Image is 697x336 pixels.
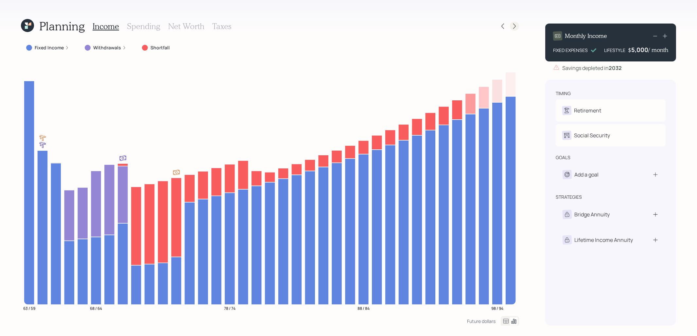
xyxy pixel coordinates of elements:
tspan: 68 / 64 [90,306,102,311]
label: Withdrawals [93,44,121,51]
div: Future dollars [467,318,496,324]
h4: Monthly Income [565,32,607,40]
div: Bridge Annuity [574,210,610,218]
div: LIFESTYLE [604,47,625,54]
tspan: 63 / 59 [23,306,35,311]
label: Shortfall [150,44,170,51]
tspan: 88 / 84 [357,306,370,311]
h4: $ [628,46,631,54]
div: goals [556,154,570,161]
div: FIXED EXPENSES [553,47,588,54]
h3: Income [93,22,119,31]
div: Retirement [574,107,601,114]
h3: Spending [127,22,160,31]
div: Savings depleted in [562,64,622,72]
div: Lifetime Income Annuity [574,236,633,244]
h4: / month [648,46,668,54]
div: strategies [556,194,582,200]
div: 5,000 [631,46,648,54]
tspan: 78 / 74 [224,306,235,311]
h1: Planning [39,19,85,33]
label: Fixed Income [35,44,64,51]
b: 2032 [609,64,622,72]
h3: Net Worth [168,22,204,31]
h3: Taxes [212,22,231,31]
div: timing [556,90,571,97]
div: Add a goal [574,171,599,178]
tspan: 98 / 94 [491,306,503,311]
div: Social Security [574,131,610,139]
